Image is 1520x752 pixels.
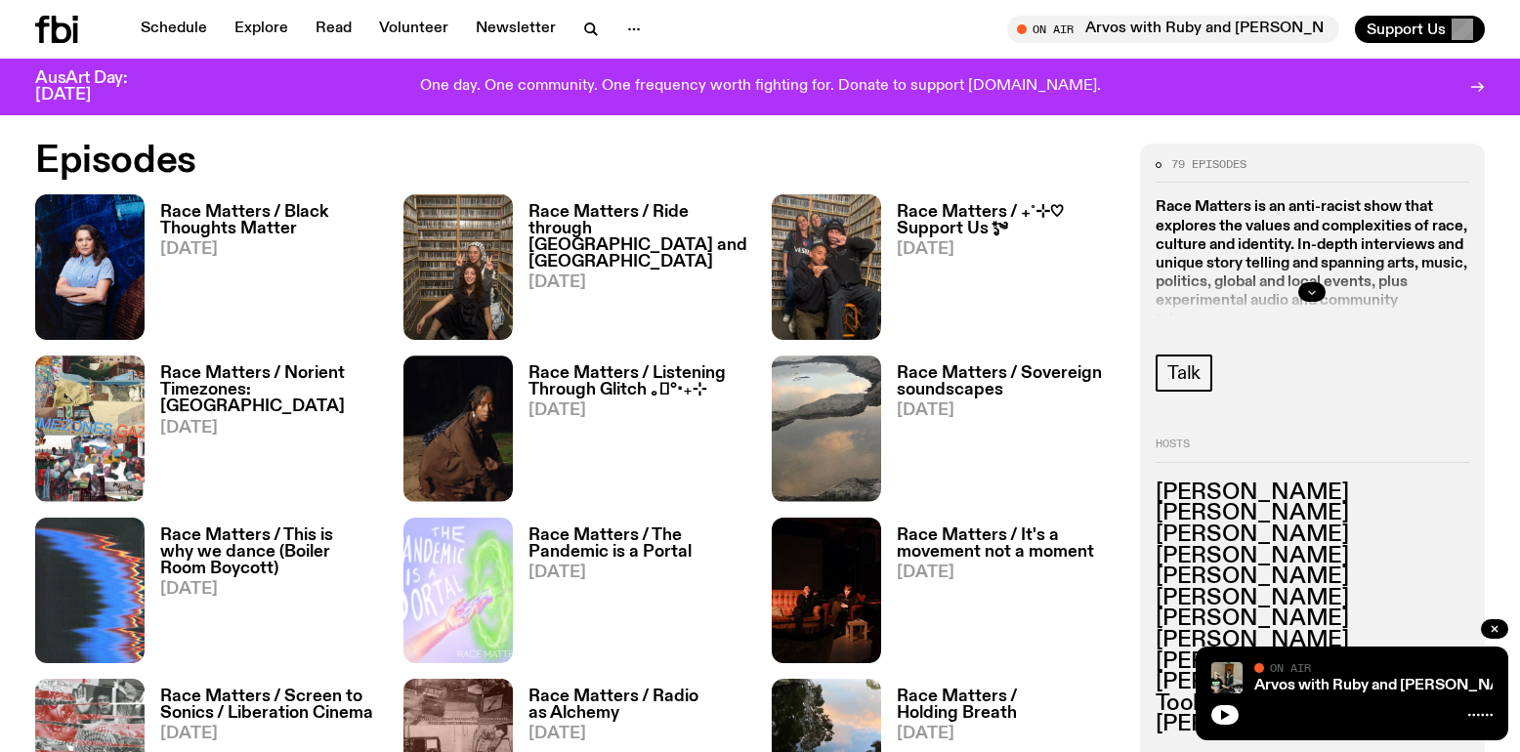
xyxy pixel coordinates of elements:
[160,365,380,415] h3: Race Matters / Norient Timezones: [GEOGRAPHIC_DATA]
[1156,651,1469,673] h3: [PERSON_NAME]
[1211,662,1243,693] img: Ruby wears a Collarbones t shirt and pretends to play the DJ decks, Al sings into a pringles can....
[528,726,748,742] span: [DATE]
[528,527,748,561] h3: Race Matters / The Pandemic is a Portal
[1367,21,1446,38] span: Support Us
[35,144,993,179] h2: Episodes
[897,527,1117,561] h3: Race Matters / It's a movement not a moment
[1156,693,1469,715] h3: Toobs
[160,689,380,722] h3: Race Matters / Screen to Sonics / Liberation Cinema
[35,518,145,663] img: A spectral view of a waveform, warped and glitched
[1156,608,1469,630] h3: [PERSON_NAME]
[881,365,1117,501] a: Race Matters / Sovereign soundscapes[DATE]
[897,726,1117,742] span: [DATE]
[145,204,380,340] a: Race Matters / Black Thoughts Matter[DATE]
[35,70,160,104] h3: AusArt Day: [DATE]
[1171,159,1246,170] span: 79 episodes
[1156,524,1469,546] h3: [PERSON_NAME]
[772,518,881,663] img: A photo of Shareeka and Ethan speaking live at The Red Rattler, a repurposed warehouse venue. The...
[304,16,363,43] a: Read
[160,726,380,742] span: [DATE]
[160,527,380,577] h3: Race Matters / This is why we dance (Boiler Room Boycott)
[513,204,748,340] a: Race Matters / Ride through [GEOGRAPHIC_DATA] and [GEOGRAPHIC_DATA][DATE]
[223,16,300,43] a: Explore
[160,204,380,237] h3: Race Matters / Black Thoughts Matter
[1270,661,1311,674] span: On Air
[897,365,1117,398] h3: Race Matters / Sovereign soundscapes
[528,402,748,419] span: [DATE]
[1156,566,1469,588] h3: [PERSON_NAME]
[528,365,748,398] h3: Race Matters / Listening Through Glitch ｡𖦹°‧₊⊹
[513,365,748,501] a: Race Matters / Listening Through Glitch ｡𖦹°‧₊⊹[DATE]
[897,689,1117,722] h3: Race Matters / Holding Breath
[160,420,380,437] span: [DATE]
[145,527,380,663] a: Race Matters / This is why we dance (Boiler Room Boycott)[DATE]
[897,204,1117,237] h3: Race Matters / ₊˚⊹♡ Support Us *ೃ༄
[881,204,1117,340] a: Race Matters / ₊˚⊹♡ Support Us *ೃ༄[DATE]
[367,16,460,43] a: Volunteer
[160,241,380,258] span: [DATE]
[1167,362,1201,384] span: Talk
[528,689,748,722] h3: Race Matters / Radio as Alchemy
[1156,630,1469,651] h3: [PERSON_NAME]
[464,16,568,43] a: Newsletter
[403,194,513,340] img: Sara and Malaak squatting on ground in fbi music library. Sara is making peace signs behind Malaa...
[897,564,1117,581] span: [DATE]
[1156,199,1467,327] strong: Race Matters is an anti-racist show that explores the values and complexities of race, culture an...
[513,527,748,663] a: Race Matters / The Pandemic is a Portal[DATE]
[160,581,380,598] span: [DATE]
[129,16,219,43] a: Schedule
[1156,672,1469,693] h3: [PERSON_NAME]
[403,355,513,501] img: Fetle crouches in a park at night. They are wearing a long brown garment and looking solemnly int...
[1355,16,1485,43] button: Support Us
[420,78,1101,96] p: One day. One community. One frequency worth fighting for. Donate to support [DOMAIN_NAME].
[1156,355,1212,392] a: Talk
[528,274,748,291] span: [DATE]
[1156,546,1469,567] h3: [PERSON_NAME]
[1007,16,1339,43] button: On AirArvos with Ruby and [PERSON_NAME]
[897,241,1117,258] span: [DATE]
[1156,482,1469,524] h3: [PERSON_NAME] [PERSON_NAME]
[897,402,1117,419] span: [DATE]
[528,204,748,271] h3: Race Matters / Ride through [GEOGRAPHIC_DATA] and [GEOGRAPHIC_DATA]
[1156,714,1469,735] h3: [PERSON_NAME]
[881,527,1117,663] a: Race Matters / It's a movement not a moment[DATE]
[1156,588,1469,609] h3: [PERSON_NAME]
[528,564,748,581] span: [DATE]
[772,355,881,501] img: A sandstone rock on the coast with puddles of ocean water. The water is clear, and it's reflectin...
[1156,439,1469,462] h2: Hosts
[145,365,380,501] a: Race Matters / Norient Timezones: [GEOGRAPHIC_DATA][DATE]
